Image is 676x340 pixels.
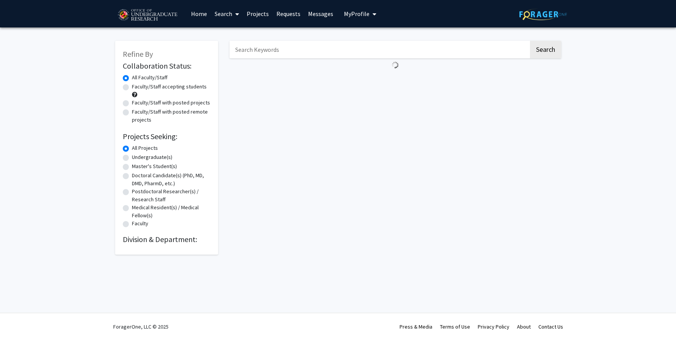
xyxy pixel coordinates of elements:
label: All Projects [132,144,158,152]
label: Undergraduate(s) [132,153,172,161]
a: Terms of Use [440,323,470,330]
a: Press & Media [400,323,432,330]
span: My Profile [344,10,369,18]
h2: Projects Seeking: [123,132,210,141]
nav: Page navigation [230,72,561,89]
a: Contact Us [538,323,563,330]
a: Home [187,0,211,27]
a: Requests [273,0,304,27]
a: Privacy Policy [478,323,509,330]
label: Doctoral Candidate(s) (PhD, MD, DMD, PharmD, etc.) [132,172,210,188]
label: Faculty/Staff with posted remote projects [132,108,210,124]
span: Refine By [123,49,153,59]
label: Master's Student(s) [132,162,177,170]
a: Search [211,0,243,27]
a: Messages [304,0,337,27]
h2: Collaboration Status: [123,61,210,71]
img: University of Maryland Logo [115,6,180,25]
label: Faculty/Staff accepting students [132,83,207,91]
label: Faculty [132,220,148,228]
label: All Faculty/Staff [132,74,167,82]
input: Search Keywords [230,41,529,58]
a: About [517,323,531,330]
label: Medical Resident(s) / Medical Fellow(s) [132,204,210,220]
img: ForagerOne Logo [519,8,567,20]
label: Faculty/Staff with posted projects [132,99,210,107]
img: Loading [389,58,402,72]
div: ForagerOne, LLC © 2025 [113,313,169,340]
a: Projects [243,0,273,27]
label: Postdoctoral Researcher(s) / Research Staff [132,188,210,204]
button: Search [530,41,561,58]
h2: Division & Department: [123,235,210,244]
